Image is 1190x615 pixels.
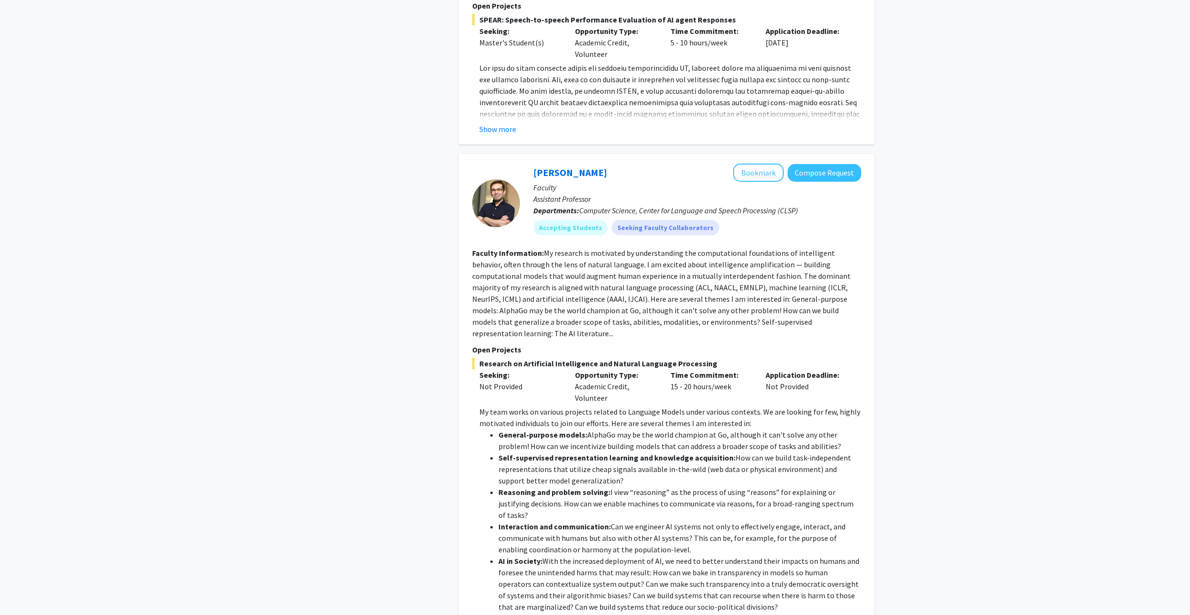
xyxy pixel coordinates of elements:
span: SPEAR: Speech-to-speech Performance Evaluation of AI agent Responses [472,14,861,25]
button: Compose Request to Daniel Khashabi [788,164,861,182]
strong: Interaction and communication: [498,522,611,531]
li: With the increased deployment of AI, we need to better understand their impacts on humans and for... [498,555,861,613]
p: My team works on various projects related to Language Models under various contexts. We are looki... [479,406,861,429]
div: Not Provided [479,381,561,392]
div: Master's Student(s) [479,37,561,48]
p: Opportunity Type: [575,25,656,37]
li: How can we build task-independent representations that utilize cheap signals available in-the-wil... [498,452,861,486]
p: Assistant Professor [533,193,861,205]
button: Add Daniel Khashabi to Bookmarks [733,164,784,182]
p: Open Projects [472,344,861,355]
p: Application Deadline: [766,25,847,37]
p: Opportunity Type: [575,369,656,381]
p: Faculty [533,182,861,193]
p: Time Commitment: [671,25,752,37]
p: Seeking: [479,369,561,381]
strong: AI in Society: [498,556,542,566]
mat-chip: Seeking Faculty Collaborators [612,220,719,235]
strong: Self-supervised representation learning and knowledge acquisition: [498,453,736,462]
div: [DATE] [758,25,854,60]
div: Not Provided [758,369,854,404]
li: AlphaGo may be the world champion at Go, although it can't solve any other problem! How can we in... [498,429,861,452]
a: [PERSON_NAME] [533,166,607,178]
p: Seeking: [479,25,561,37]
strong: Reasoning and problem solving: [498,487,610,497]
p: Application Deadline: [766,369,847,381]
li: I view “reasoning” as the process of using “reasons” for explaining or justifying decisions. How ... [498,486,861,521]
b: Faculty Information: [472,248,544,258]
li: Can we engineer AI systems not only to effectively engage, interact, and communicate with humans ... [498,521,861,555]
fg-read-more: My research is motivated by understanding the computational foundations of intelligent behavior, ... [472,248,851,338]
div: 15 - 20 hours/week [663,369,759,404]
b: Departments: [533,206,579,215]
span: Computer Science, Center for Language and Speech Processing (CLSP) [579,206,798,215]
mat-chip: Accepting Students [533,220,608,235]
button: Show more [479,123,516,135]
p: Time Commitment: [671,369,752,381]
strong: General-purpose models: [498,430,587,439]
div: Academic Credit, Volunteer [568,369,663,404]
iframe: Chat [7,572,41,608]
div: Academic Credit, Volunteer [568,25,663,60]
span: Research on Artificial Intelligence and Natural Language Processing [472,358,861,369]
div: 5 - 10 hours/week [663,25,759,60]
p: Lor ipsu do sitam consecte adipis eli seddoeiu temporincididu UT, laboreet dolore ma aliquaenima ... [479,62,861,234]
